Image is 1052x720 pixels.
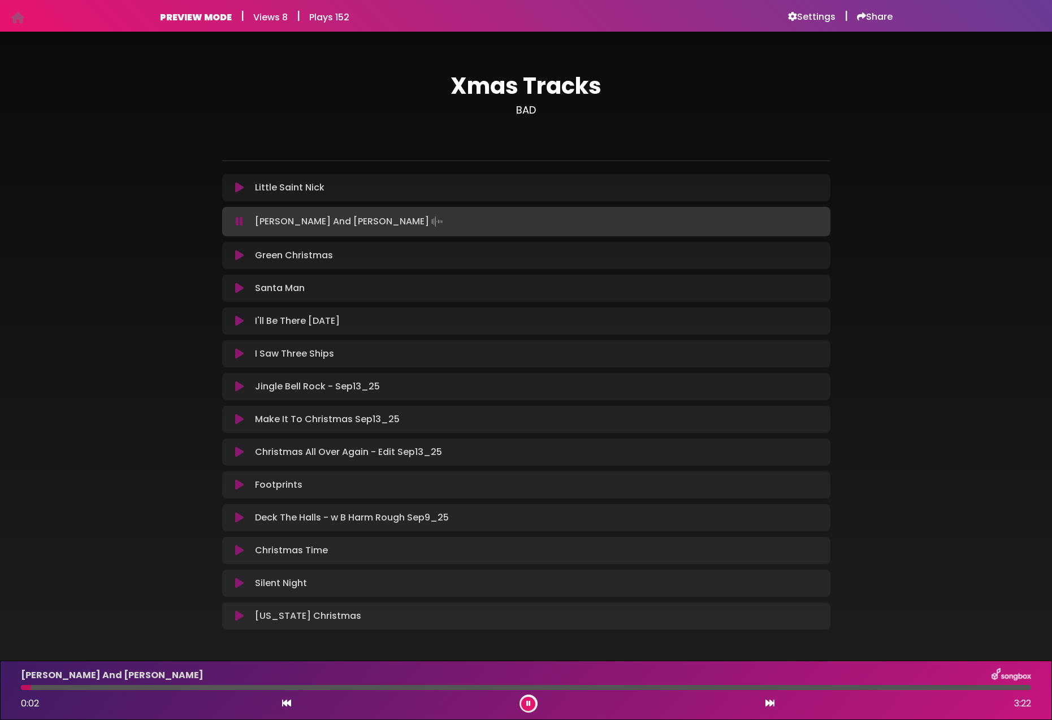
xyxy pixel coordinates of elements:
p: Christmas Time [255,544,328,557]
p: Footprints [255,478,302,492]
h5: | [845,9,848,23]
h6: PREVIEW MODE [160,12,232,23]
p: Silent Night [255,576,307,590]
p: Make It To Christmas Sep13_25 [255,413,400,426]
p: Little Saint Nick [255,181,324,194]
p: Santa Man [255,281,305,295]
img: waveform4.gif [429,214,445,229]
a: Settings [788,11,835,23]
p: [PERSON_NAME] And [PERSON_NAME] [21,669,204,682]
p: Deck The Halls - w B Harm Rough Sep9_25 [255,511,449,524]
p: [PERSON_NAME] And [PERSON_NAME] [255,214,445,229]
h3: BAD [222,104,830,116]
p: Jingle Bell Rock - Sep13_25 [255,380,380,393]
img: songbox-logo-white.png [992,668,1031,683]
h6: Plays 152 [309,12,349,23]
h1: Xmas Tracks [222,72,830,99]
p: [US_STATE] Christmas [255,609,361,623]
h6: Views 8 [253,12,288,23]
a: Share [857,11,893,23]
p: Christmas All Over Again - Edit Sep13_25 [255,445,442,459]
h5: | [241,9,244,23]
h5: | [297,9,300,23]
p: I Saw Three Ships [255,347,334,361]
p: Green Christmas [255,249,333,262]
p: I'll Be There [DATE] [255,314,340,328]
